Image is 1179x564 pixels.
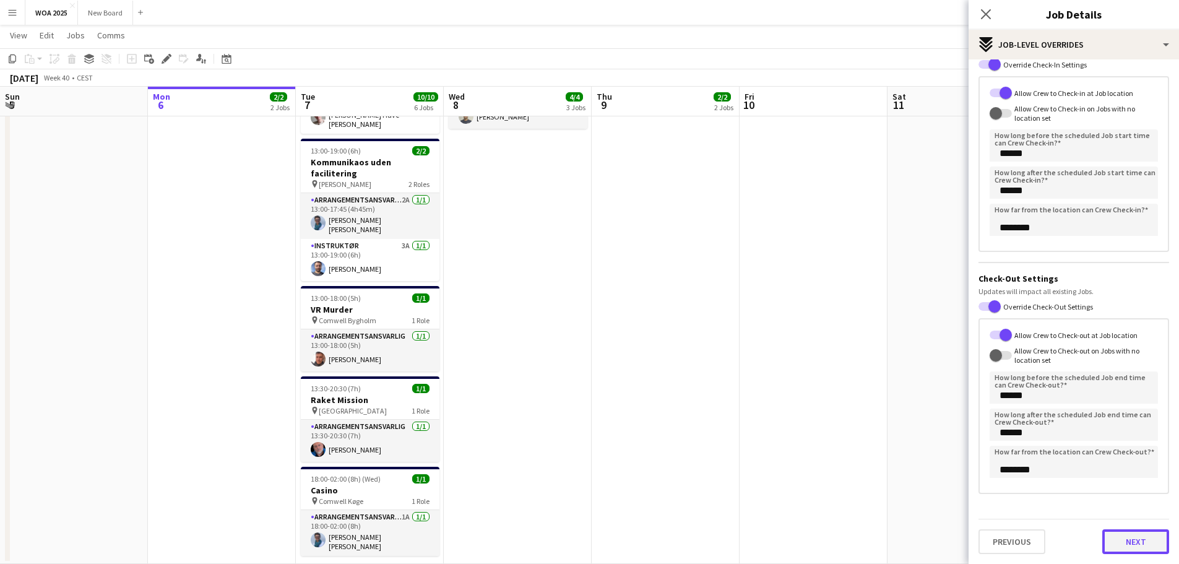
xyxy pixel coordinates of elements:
[447,98,465,112] span: 8
[35,27,59,43] a: Edit
[743,98,754,112] span: 10
[412,316,430,325] span: 1 Role
[311,384,361,393] span: 13:30-20:30 (7h)
[414,103,438,112] div: 6 Jobs
[319,180,371,189] span: [PERSON_NAME]
[412,384,430,393] span: 1/1
[270,103,290,112] div: 2 Jobs
[1012,88,1133,97] label: Allow Crew to Check-in at Job location
[270,92,287,102] span: 2/2
[566,103,585,112] div: 3 Jobs
[1012,104,1158,123] label: Allow Crew to Check-in on Jobs with no location set
[1001,60,1087,69] label: Override Check-In Settings
[412,406,430,415] span: 1 Role
[714,92,731,102] span: 2/2
[891,98,906,112] span: 11
[25,1,78,25] button: WOA 2025
[78,1,133,25] button: New Board
[978,529,1045,554] button: Previous
[92,27,130,43] a: Comms
[892,91,906,102] span: Sat
[714,103,733,112] div: 2 Jobs
[412,293,430,303] span: 1/1
[319,316,376,325] span: Comwell Bygholm
[5,27,32,43] a: View
[745,91,754,102] span: Fri
[1012,346,1158,365] label: Allow Crew to Check-out on Jobs with no location set
[41,73,72,82] span: Week 40
[597,91,612,102] span: Thu
[311,146,361,155] span: 13:00-19:00 (6h)
[301,139,439,281] app-job-card: 13:00-19:00 (6h)2/2Kommunikaos uden facilitering [PERSON_NAME]2 RolesArrangementsansvarlig2A1/113...
[301,193,439,239] app-card-role: Arrangementsansvarlig2A1/113:00-17:45 (4h45m)[PERSON_NAME] [PERSON_NAME]
[66,30,85,41] span: Jobs
[301,485,439,496] h3: Casino
[319,406,387,415] span: [GEOGRAPHIC_DATA]
[3,98,20,112] span: 5
[1102,529,1169,554] button: Next
[301,394,439,406] h3: Raket Mission
[969,6,1179,22] h3: Job Details
[97,30,125,41] span: Comms
[413,92,438,102] span: 10/10
[301,467,439,556] app-job-card: 18:00-02:00 (8h) (Wed)1/1Casino Comwell Køge1 RoleArrangementsansvarlig1A1/118:00-02:00 (8h)[PERS...
[1001,302,1093,311] label: Override Check-Out Settings
[412,474,430,484] span: 1/1
[311,474,381,484] span: 18:00-02:00 (8h) (Wed)
[77,73,93,82] div: CEST
[449,91,465,102] span: Wed
[595,98,612,112] span: 9
[301,157,439,179] h3: Kommunikaos uden facilitering
[319,497,363,506] span: Comwell Køge
[61,27,90,43] a: Jobs
[412,497,430,506] span: 1 Role
[40,30,54,41] span: Edit
[301,91,315,102] span: Tue
[301,420,439,462] app-card-role: Arrangementsansvarlig1/113:30-20:30 (7h)[PERSON_NAME]
[10,30,27,41] span: View
[978,273,1169,284] h3: Check-Out Settings
[153,91,170,102] span: Mon
[301,329,439,371] app-card-role: Arrangementsansvarlig1/113:00-18:00 (5h)[PERSON_NAME]
[10,72,38,84] div: [DATE]
[301,286,439,371] app-job-card: 13:00-18:00 (5h)1/1VR Murder Comwell Bygholm1 RoleArrangementsansvarlig1/113:00-18:00 (5h)[PERSON...
[5,91,20,102] span: Sun
[1012,330,1138,339] label: Allow Crew to Check-out at Job location
[311,293,361,303] span: 13:00-18:00 (5h)
[301,510,439,556] app-card-role: Arrangementsansvarlig1A1/118:00-02:00 (8h)[PERSON_NAME] [PERSON_NAME]
[301,304,439,315] h3: VR Murder
[299,98,315,112] span: 7
[301,239,439,281] app-card-role: Instruktør3A1/113:00-19:00 (6h)[PERSON_NAME]
[969,30,1179,59] div: Job-Level Overrides
[408,180,430,189] span: 2 Roles
[978,287,1169,296] div: Updates will impact all existing Jobs.
[301,376,439,462] app-job-card: 13:30-20:30 (7h)1/1Raket Mission [GEOGRAPHIC_DATA]1 RoleArrangementsansvarlig1/113:30-20:30 (7h)[...
[151,98,170,112] span: 6
[566,92,583,102] span: 4/4
[412,146,430,155] span: 2/2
